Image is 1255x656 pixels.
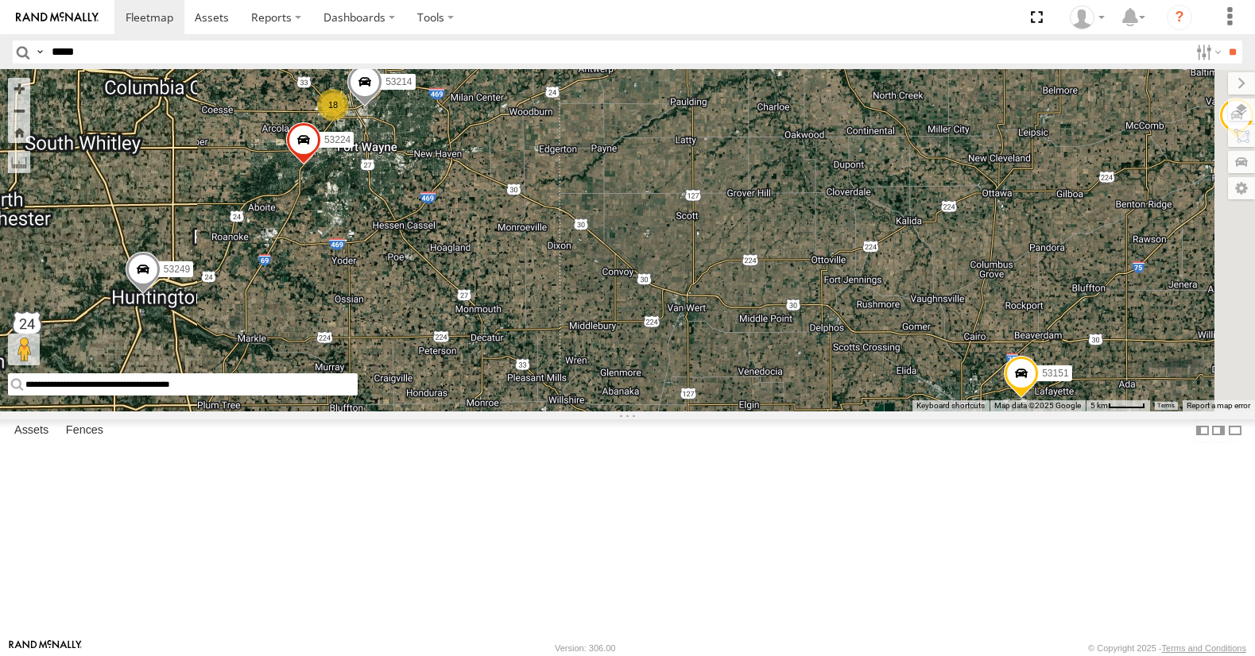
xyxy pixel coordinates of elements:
a: Terms and Conditions [1162,643,1246,653]
div: Miky Transport [1064,6,1110,29]
button: Map Scale: 5 km per 43 pixels [1086,400,1150,411]
label: Hide Summary Table [1227,419,1243,442]
label: Map Settings [1228,177,1255,199]
button: Keyboard shortcuts [916,400,985,411]
button: Zoom Home [8,122,30,143]
img: rand-logo.svg [16,12,99,23]
a: Visit our Website [9,640,82,656]
i: ? [1167,5,1192,30]
div: © Copyright 2025 - [1088,643,1246,653]
button: Zoom out [8,99,30,122]
button: Drag Pegman onto the map to open Street View [8,334,40,365]
div: Version: 306.00 [555,643,615,653]
label: Dock Summary Table to the Left [1195,419,1210,442]
label: Search Query [33,41,46,64]
label: Assets [6,420,56,442]
a: Report a map error [1187,401,1250,410]
span: 53214 [385,76,412,87]
div: 18 [317,89,349,121]
label: Search Filter Options [1190,41,1224,64]
span: 53224 [323,134,350,145]
span: Map data ©2025 Google [994,401,1081,410]
span: 53151 [1042,368,1068,379]
a: Terms (opens in new tab) [1158,402,1175,408]
label: Measure [8,151,30,173]
span: 53249 [163,263,189,274]
label: Fences [58,420,111,442]
button: Zoom in [8,78,30,99]
label: Dock Summary Table to the Right [1210,419,1226,442]
span: 5 km [1090,401,1108,410]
